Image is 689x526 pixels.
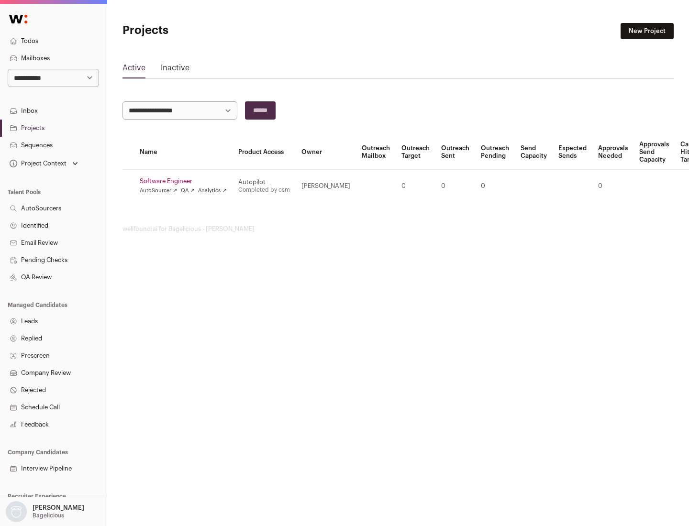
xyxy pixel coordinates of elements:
[140,177,227,185] a: Software Engineer
[475,135,515,170] th: Outreach Pending
[140,187,177,195] a: AutoSourcer ↗
[33,504,84,512] p: [PERSON_NAME]
[233,135,296,170] th: Product Access
[181,187,194,195] a: QA ↗
[515,135,553,170] th: Send Capacity
[633,135,675,170] th: Approvals Send Capacity
[238,187,290,193] a: Completed by csm
[592,135,633,170] th: Approvals Needed
[396,135,435,170] th: Outreach Target
[296,170,356,203] td: [PERSON_NAME]
[8,157,80,170] button: Open dropdown
[296,135,356,170] th: Owner
[122,23,306,38] h1: Projects
[621,23,674,39] a: New Project
[592,170,633,203] td: 0
[122,62,145,77] a: Active
[161,62,189,77] a: Inactive
[435,170,475,203] td: 0
[122,225,674,233] footer: wellfound:ai for Bagelicious - [PERSON_NAME]
[475,170,515,203] td: 0
[4,501,86,522] button: Open dropdown
[8,160,67,167] div: Project Context
[33,512,64,519] p: Bagelicious
[4,10,33,29] img: Wellfound
[553,135,592,170] th: Expected Sends
[198,187,226,195] a: Analytics ↗
[134,135,233,170] th: Name
[396,170,435,203] td: 0
[435,135,475,170] th: Outreach Sent
[356,135,396,170] th: Outreach Mailbox
[6,501,27,522] img: nopic.png
[238,178,290,186] div: Autopilot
